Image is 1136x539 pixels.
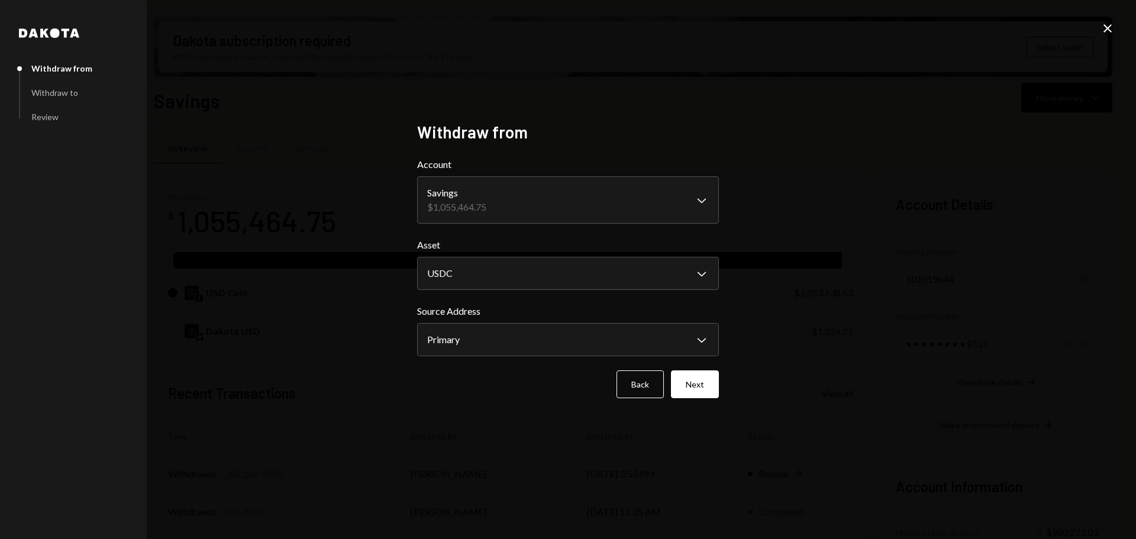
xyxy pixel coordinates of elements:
[417,176,719,224] button: Account
[417,121,719,144] h2: Withdraw from
[417,157,719,172] label: Account
[417,323,719,356] button: Source Address
[31,88,78,98] div: Withdraw to
[617,370,664,398] button: Back
[671,370,719,398] button: Next
[417,257,719,290] button: Asset
[31,63,92,73] div: Withdraw from
[417,304,719,318] label: Source Address
[31,112,59,122] div: Review
[417,238,719,252] label: Asset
